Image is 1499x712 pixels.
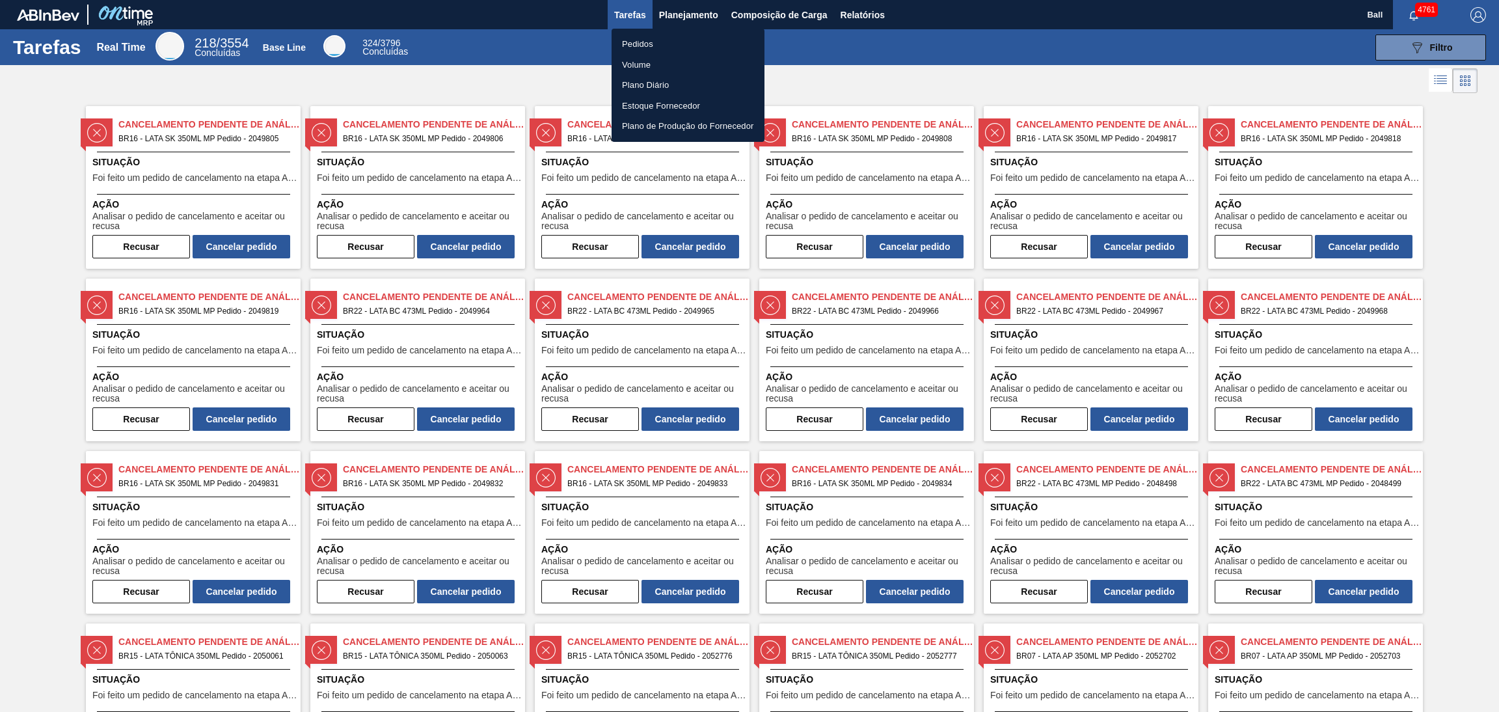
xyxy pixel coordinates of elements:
[612,55,764,75] a: Volume
[612,34,764,55] a: Pedidos
[612,116,764,137] a: Plano de Produção do Fornecedor
[612,75,764,96] a: Plano Diário
[612,96,764,116] a: Estoque Fornecedor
